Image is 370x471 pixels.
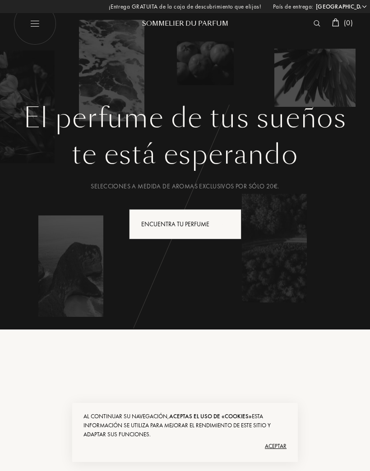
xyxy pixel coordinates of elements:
div: Encuentra tu perfume [129,209,241,239]
div: Aceptar [83,439,287,453]
span: aceptas el uso de «cookies» [169,412,252,420]
img: burger_white.png [14,2,56,45]
div: Sommelier du Parfum [131,19,239,28]
div: animation [219,215,237,233]
span: ( 0 ) [344,18,353,27]
h1: El perfume de tus sueños [14,102,356,134]
div: Selecciones a medida de aromas exclusivos por sólo 20€. [14,182,356,191]
img: cart_white.svg [332,18,339,27]
img: search_icn_white.svg [314,20,320,27]
span: País de entrega: [273,2,314,11]
div: te está esperando [14,134,356,175]
a: Encuentra tu perfumeanimation [122,209,248,239]
div: Al continuar su navegación, Esta información se utiliza para mejorar el rendimiento de este sitio... [83,412,287,439]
